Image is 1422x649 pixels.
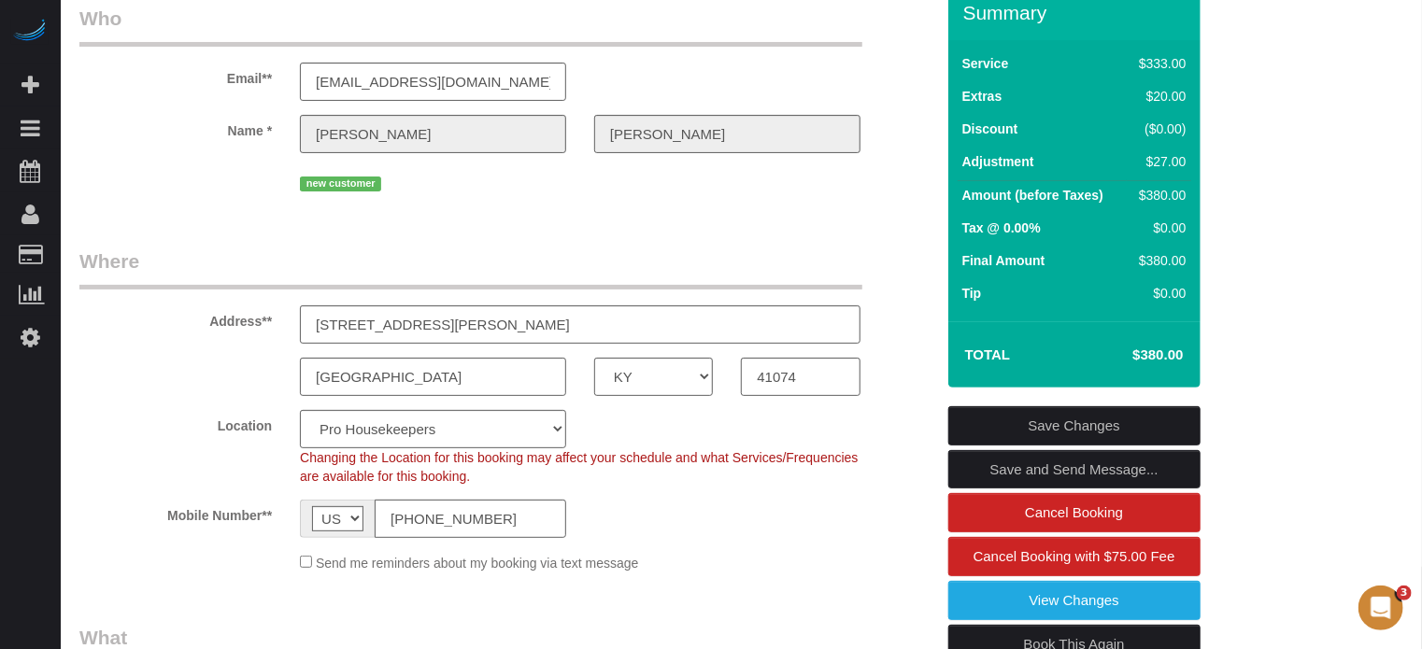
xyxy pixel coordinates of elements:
[965,346,1011,362] strong: Total
[1131,152,1186,171] div: $27.00
[962,152,1034,171] label: Adjustment
[1131,54,1186,73] div: $333.00
[1131,284,1186,303] div: $0.00
[962,219,1041,237] label: Tax @ 0.00%
[962,120,1018,138] label: Discount
[1076,347,1183,363] h4: $380.00
[962,87,1003,106] label: Extras
[1131,251,1186,270] div: $380.00
[948,450,1201,489] a: Save and Send Message...
[974,548,1175,564] span: Cancel Booking with $75.00 Fee
[962,251,1045,270] label: Final Amount
[375,500,566,538] input: Mobile Number**
[741,358,860,396] input: Zip Code**
[948,406,1201,445] a: Save Changes
[962,186,1103,205] label: Amount (before Taxes)
[79,247,862,289] legend: Where
[300,450,858,484] span: Changing the Location for this booking may affect your schedule and what Services/Frequencies are...
[79,5,862,47] legend: Who
[300,115,566,153] input: First Name**
[594,115,860,153] input: Last Name**
[948,581,1201,620] a: View Changes
[65,410,286,435] label: Location
[1131,186,1186,205] div: $380.00
[948,493,1201,532] a: Cancel Booking
[1131,87,1186,106] div: $20.00
[65,115,286,140] label: Name *
[948,537,1201,576] a: Cancel Booking with $75.00 Fee
[962,54,1009,73] label: Service
[1131,219,1186,237] div: $0.00
[962,284,982,303] label: Tip
[11,19,49,45] img: Automaid Logo
[65,500,286,525] label: Mobile Number**
[300,176,381,191] span: new customer
[1358,586,1403,630] iframe: Intercom live chat
[1131,120,1186,138] div: ($0.00)
[316,556,639,571] span: Send me reminders about my booking via text message
[963,2,1191,23] h3: Summary
[1397,586,1412,600] span: 3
